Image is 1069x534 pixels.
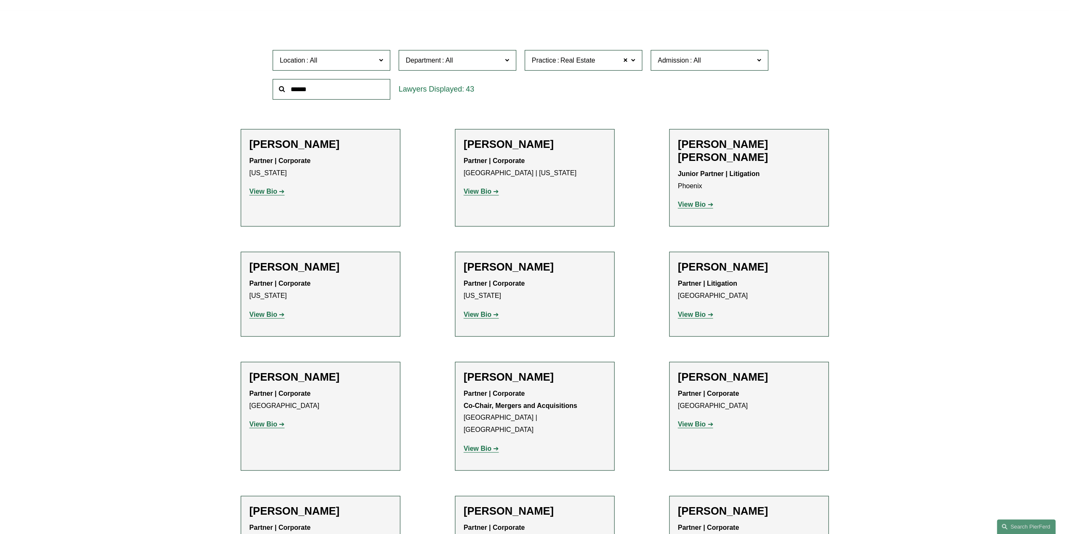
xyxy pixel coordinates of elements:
[464,388,606,436] p: [GEOGRAPHIC_DATA] | [GEOGRAPHIC_DATA]
[406,57,441,64] span: Department
[464,188,499,195] a: View Bio
[250,260,391,274] h2: [PERSON_NAME]
[464,138,606,151] h2: [PERSON_NAME]
[464,371,606,384] h2: [PERSON_NAME]
[678,280,737,287] strong: Partner | Litigation
[678,201,713,208] a: View Bio
[250,188,285,195] a: View Bio
[678,311,713,318] a: View Bio
[250,278,391,302] p: [US_STATE]
[464,280,525,287] strong: Partner | Corporate
[250,388,391,412] p: [GEOGRAPHIC_DATA]
[560,55,595,66] span: Real Estate
[678,170,760,177] strong: Junior Partner | Litigation
[464,505,606,518] h2: [PERSON_NAME]
[678,260,820,274] h2: [PERSON_NAME]
[678,138,820,164] h2: [PERSON_NAME] [PERSON_NAME]
[678,524,739,531] strong: Partner | Corporate
[678,388,820,412] p: [GEOGRAPHIC_DATA]
[532,57,556,64] span: Practice
[250,188,277,195] strong: View Bio
[250,421,277,428] strong: View Bio
[464,188,491,195] strong: View Bio
[464,155,606,179] p: [GEOGRAPHIC_DATA] | [US_STATE]
[678,311,706,318] strong: View Bio
[464,157,525,164] strong: Partner | Corporate
[466,85,474,93] span: 43
[250,311,277,318] strong: View Bio
[250,280,311,287] strong: Partner | Corporate
[250,505,391,518] h2: [PERSON_NAME]
[250,524,311,531] strong: Partner | Corporate
[678,421,713,428] a: View Bio
[250,311,285,318] a: View Bio
[250,390,311,397] strong: Partner | Corporate
[658,57,689,64] span: Admission
[250,138,391,151] h2: [PERSON_NAME]
[464,311,491,318] strong: View Bio
[997,519,1056,534] a: Search this site
[280,57,305,64] span: Location
[464,311,499,318] a: View Bio
[464,445,491,452] strong: View Bio
[464,524,525,531] strong: Partner | Corporate
[250,371,391,384] h2: [PERSON_NAME]
[678,505,820,518] h2: [PERSON_NAME]
[464,402,578,409] strong: Co-Chair, Mergers and Acquisitions
[464,260,606,274] h2: [PERSON_NAME]
[678,168,820,192] p: Phoenix
[678,390,739,397] strong: Partner | Corporate
[678,371,820,384] h2: [PERSON_NAME]
[250,155,391,179] p: [US_STATE]
[678,278,820,302] p: [GEOGRAPHIC_DATA]
[464,390,525,397] strong: Partner | Corporate
[464,278,606,302] p: [US_STATE]
[250,421,285,428] a: View Bio
[678,421,706,428] strong: View Bio
[250,157,311,164] strong: Partner | Corporate
[464,445,499,452] a: View Bio
[678,201,706,208] strong: View Bio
